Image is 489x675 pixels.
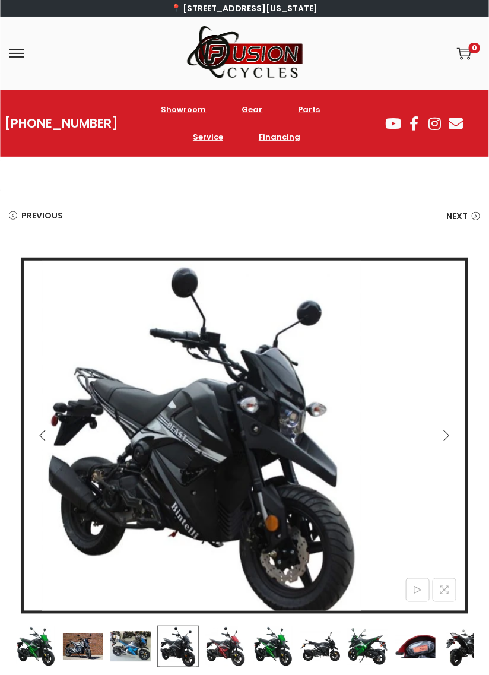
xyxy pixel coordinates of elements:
button: Previous [30,423,56,449]
img: Product image [110,626,151,667]
img: Product image [24,261,380,617]
a: Showroom [150,96,218,123]
img: Product image [15,626,56,667]
img: Product image [205,626,246,667]
nav: Menu [122,96,366,151]
img: Product image [252,626,294,667]
img: Product image [347,626,389,667]
a: Parts [287,96,332,123]
img: Product image [62,626,104,667]
a: Previous [9,207,63,224]
a: [PHONE_NUMBER] [4,115,118,132]
span: Next [446,208,468,224]
img: Product image [157,626,199,667]
img: Product image [395,626,436,667]
button: Next [433,423,459,449]
img: Woostify mobile logo [185,26,304,81]
span: Previous [21,207,63,224]
a: Service [181,123,235,151]
a: Next [446,208,480,224]
a: Financing [247,123,312,151]
img: Product image [442,626,484,667]
a: Gear [230,96,275,123]
img: Product image [300,626,341,667]
a: 📍 [STREET_ADDRESS][US_STATE] [171,2,317,14]
a: 0 [457,46,471,61]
